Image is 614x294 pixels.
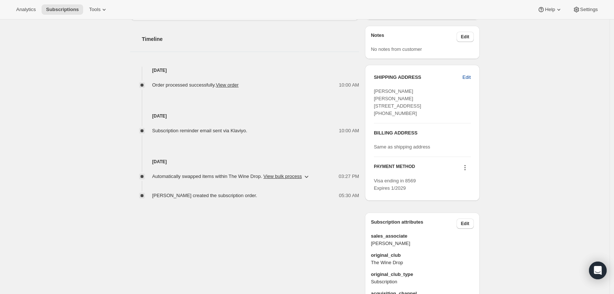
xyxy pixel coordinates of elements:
[46,7,79,13] span: Subscriptions
[457,218,474,229] button: Edit
[130,158,359,165] h4: [DATE]
[130,67,359,74] h4: [DATE]
[12,4,40,15] button: Analytics
[148,171,315,182] button: Automatically swapped items within The Wine Drop. View bulk process
[533,4,567,15] button: Help
[152,128,248,133] span: Subscription reminder email sent via Klaviyo.
[152,82,239,88] span: Order processed successfully.
[461,221,469,227] span: Edit
[371,46,422,52] span: No notes from customer
[152,193,257,198] span: [PERSON_NAME] created the subscription order.
[374,74,462,81] h3: SHIPPING ADDRESS
[458,71,475,83] button: Edit
[371,252,473,259] span: original_club
[339,173,359,180] span: 03:27 PM
[339,81,359,89] span: 10:00 AM
[371,218,457,229] h3: Subscription attributes
[371,32,457,42] h3: Notes
[85,4,112,15] button: Tools
[374,144,430,150] span: Same as shipping address
[152,173,302,180] span: Automatically swapped items within The Wine Drop .
[371,259,473,266] span: The Wine Drop
[371,278,473,286] span: Subscription
[130,112,359,120] h4: [DATE]
[461,34,469,40] span: Edit
[371,232,473,240] span: sales_associate
[374,164,415,174] h3: PAYMENT METHOD
[374,129,471,137] h3: BILLING ADDRESS
[545,7,555,13] span: Help
[568,4,602,15] button: Settings
[339,127,359,134] span: 10:00 AM
[216,82,239,88] a: View order
[42,4,83,15] button: Subscriptions
[462,74,471,81] span: Edit
[374,178,416,191] span: Visa ending in 8569 Expires 1/2029
[371,271,473,278] span: original_club_type
[374,88,421,116] span: [PERSON_NAME] [PERSON_NAME] [STREET_ADDRESS] [PHONE_NUMBER]
[263,174,302,179] button: View bulk process
[580,7,598,13] span: Settings
[339,192,359,199] span: 05:30 AM
[457,32,474,42] button: Edit
[371,240,473,247] span: [PERSON_NAME]
[89,7,100,13] span: Tools
[16,7,36,13] span: Analytics
[142,35,359,43] h2: Timeline
[589,262,607,279] div: Open Intercom Messenger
